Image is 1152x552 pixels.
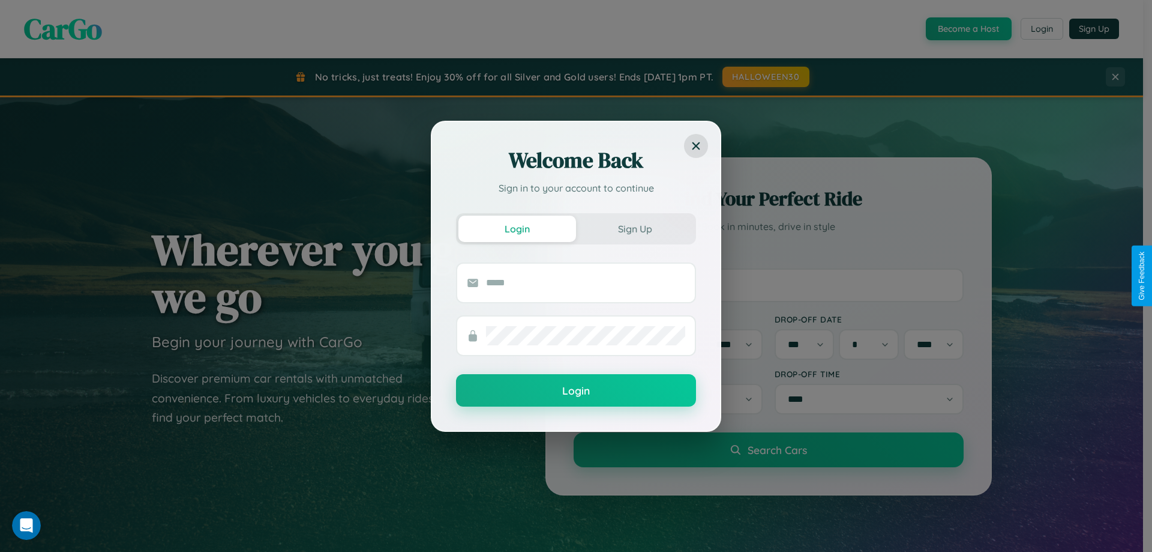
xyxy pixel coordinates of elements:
[456,181,696,195] p: Sign in to your account to continue
[12,511,41,540] iframe: Intercom live chat
[1138,252,1146,300] div: Give Feedback
[576,216,694,242] button: Sign Up
[458,216,576,242] button: Login
[456,374,696,407] button: Login
[456,146,696,175] h2: Welcome Back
